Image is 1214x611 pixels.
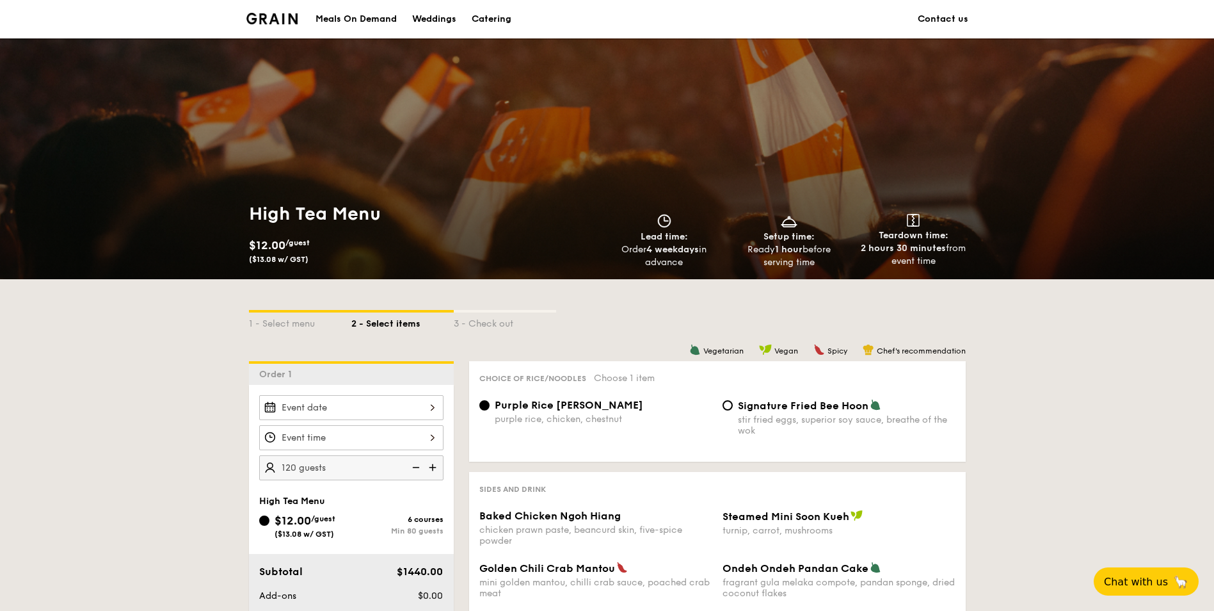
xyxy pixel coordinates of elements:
input: Purple Rice [PERSON_NAME]purple rice, chicken, chestnut [479,400,490,411]
span: ($13.08 w/ GST) [249,255,308,264]
img: icon-teardown.65201eee.svg [907,214,920,227]
div: 6 courses [351,515,443,524]
a: Logotype [246,13,298,24]
div: mini golden mantou, chilli crab sauce, poached crab meat [479,577,712,599]
img: icon-vegetarian.fe4039eb.svg [870,562,881,573]
div: purple rice, chicken, chestnut [495,414,712,425]
span: Vegetarian [703,346,744,355]
input: Signature Fried Bee Hoonstir fried eggs, superior soy sauce, breathe of the wok [723,400,733,411]
div: 1 - Select menu [249,313,351,330]
span: Sides and Drink [479,485,546,494]
span: Lead time: [641,231,688,242]
div: chicken prawn paste, beancurd skin, five-spice powder [479,525,712,546]
span: Baked Chicken Ngoh Hiang [479,510,621,522]
span: Steamed Mini Soon Kueh [723,510,849,523]
span: $12.00 [249,238,285,252]
span: Purple Rice [PERSON_NAME] [495,399,643,411]
img: icon-clock.2db775ea.svg [655,214,674,228]
span: Ondeh Ondeh Pandan Cake [723,562,868,574]
img: icon-spicy.37a8142b.svg [813,344,825,355]
img: Grain [246,13,298,24]
input: $12.00/guest($13.08 w/ GST)6 coursesMin 80 guests [259,516,269,526]
span: Chef's recommendation [877,346,966,355]
span: ($13.08 w/ GST) [275,530,334,539]
span: Signature Fried Bee Hoon [738,400,868,412]
span: Choose 1 item [594,373,655,384]
img: icon-vegetarian.fe4039eb.svg [870,399,881,411]
span: $0.00 [418,591,443,601]
img: icon-vegan.f8ff3823.svg [759,344,772,355]
img: icon-dish.430c3a2e.svg [779,214,799,228]
span: Setup time: [763,231,815,242]
div: Ready before serving time [731,243,846,269]
span: Vegan [774,346,798,355]
span: $12.00 [275,514,311,528]
button: Chat with us🦙 [1094,567,1199,596]
span: /guest [311,514,335,523]
span: 🦙 [1173,574,1188,589]
span: Golden Chili Crab Mantou [479,562,615,574]
img: icon-chef-hat.a58ddaea.svg [863,344,874,355]
span: /guest [285,238,310,247]
span: Order 1 [259,369,297,380]
img: icon-vegetarian.fe4039eb.svg [689,344,701,355]
div: Order in advance [607,243,722,269]
strong: 4 weekdays [646,244,699,255]
h1: High Tea Menu [249,202,602,225]
span: Chat with us [1104,576,1168,588]
input: Number of guests [259,455,443,480]
img: icon-vegan.f8ff3823.svg [851,510,863,521]
span: $1440.00 [397,566,443,578]
strong: 1 hour [775,244,803,255]
span: High Tea Menu [259,496,325,507]
div: Min 80 guests [351,526,443,535]
div: stir fried eggs, superior soy sauce, breathe of the wok [738,414,955,436]
strong: 2 hours 30 minutes [861,243,946,254]
img: icon-add.58712e84.svg [424,455,443,480]
div: 2 - Select items [351,313,454,330]
span: Add-ons [259,591,296,601]
div: fragrant gula melaka compote, pandan sponge, dried coconut flakes [723,577,955,599]
input: Event date [259,395,443,420]
span: Subtotal [259,566,303,578]
input: Event time [259,425,443,450]
div: turnip, carrot, mushrooms [723,525,955,536]
div: 3 - Check out [454,313,556,330]
div: from event time [856,242,971,268]
span: Teardown time: [879,230,948,241]
span: Spicy [827,346,847,355]
img: icon-spicy.37a8142b.svg [616,562,628,573]
img: icon-reduce.1d2dbef1.svg [405,455,424,480]
span: Choice of rice/noodles [479,374,586,383]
